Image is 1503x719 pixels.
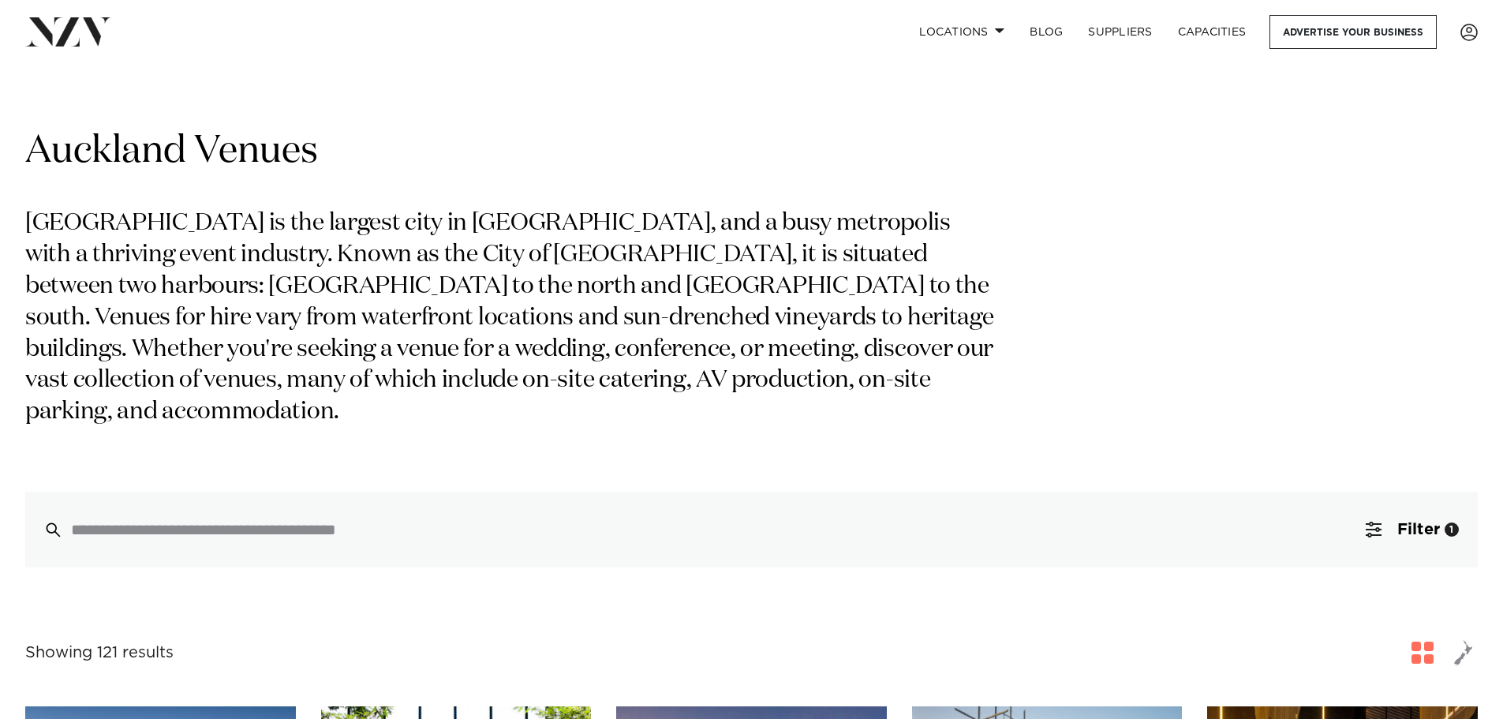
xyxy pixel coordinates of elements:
[1445,522,1459,537] div: 1
[25,127,1478,177] h1: Auckland Venues
[907,15,1017,49] a: Locations
[25,208,1000,429] p: [GEOGRAPHIC_DATA] is the largest city in [GEOGRAPHIC_DATA], and a busy metropolis with a thriving...
[1269,15,1437,49] a: Advertise your business
[1075,15,1165,49] a: SUPPLIERS
[1397,522,1440,537] span: Filter
[1165,15,1259,49] a: Capacities
[1347,492,1478,567] button: Filter1
[1017,15,1075,49] a: BLOG
[25,641,174,665] div: Showing 121 results
[25,17,111,46] img: nzv-logo.png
